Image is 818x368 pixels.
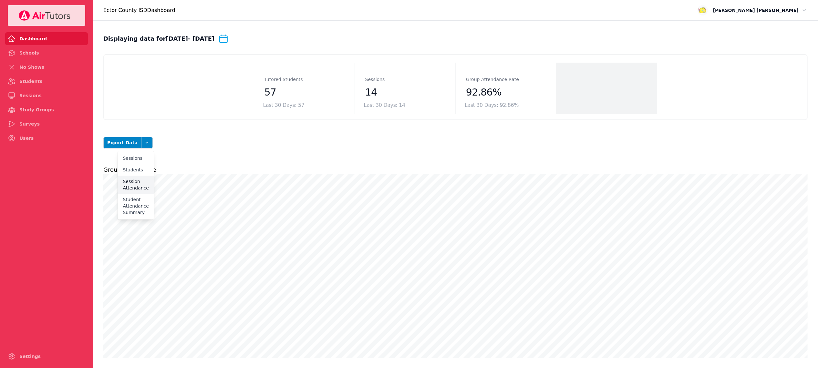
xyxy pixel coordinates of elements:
dd: 14 [365,86,445,99]
dd: 57 [264,86,344,99]
a: Dashboard [5,32,88,45]
a: Study Groups [5,103,88,116]
div: Last 30 Days: 14 [364,101,446,109]
button: Export Data [103,137,141,148]
dt: Sessions [365,76,385,83]
a: Sessions [5,89,88,102]
a: Surveys [5,118,88,130]
img: Your Company [18,10,71,21]
div: Last 30 Days: 57 [263,101,346,109]
div: Displaying data for [DATE] - [DATE] [103,34,229,44]
dt: Tutored Students [264,76,303,83]
button: Sessions [118,152,154,164]
dt: Group Attendance Rate [466,76,519,83]
h2: Group Attendance [103,165,808,174]
a: Schools [5,46,88,59]
button: Session Attendance [118,176,154,194]
a: Settings [5,350,88,363]
a: No Shows [5,61,88,74]
dd: 92.86% [466,86,546,99]
span: [PERSON_NAME] [PERSON_NAME] [713,6,799,14]
img: avatar [698,5,708,15]
button: Students [118,164,154,176]
a: Users [5,132,88,145]
a: Students [5,75,88,88]
div: Last 30 Days: 92.86% [465,101,547,109]
button: Student Attendance Summary [118,194,154,218]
